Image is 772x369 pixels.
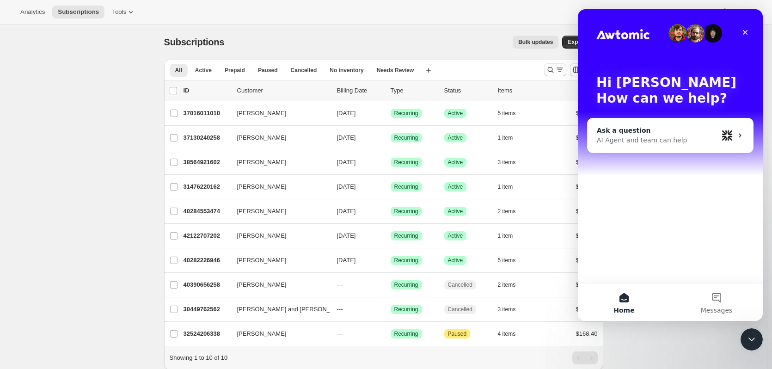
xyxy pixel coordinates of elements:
div: 40390656258[PERSON_NAME]---SuccessRecurringCancelled2 items$187.65 [184,278,598,291]
div: 32524206338[PERSON_NAME]---SuccessRecurringAttentionPaused4 items$168.40 [184,327,598,340]
span: Recurring [394,330,418,338]
span: [DATE] [337,110,356,117]
span: [DATE] [337,208,356,215]
p: Customer [237,86,330,95]
span: $178.50 [576,134,598,141]
span: 2 items [498,281,516,289]
span: Recurring [394,306,418,313]
button: 2 items [498,278,526,291]
span: Cancelled [291,67,317,74]
button: Customize table column order and visibility [570,63,583,76]
div: Type [391,86,437,95]
span: 3 items [498,159,516,166]
span: 2 items [498,208,516,215]
nav: Pagination [572,351,598,364]
button: 5 items [498,107,526,120]
span: --- [337,281,343,288]
span: $212.60 [576,183,598,190]
span: Active [448,134,463,141]
span: $323.52 [576,232,598,239]
button: [PERSON_NAME] [232,253,324,268]
span: 1 item [498,183,513,191]
button: [PERSON_NAME] [232,326,324,341]
span: [PERSON_NAME] [237,231,287,240]
span: $171.80 [576,110,598,117]
div: Items [498,86,544,95]
span: [PERSON_NAME] [237,109,287,118]
span: [DATE] [337,159,356,166]
span: [PERSON_NAME] [237,158,287,167]
button: 1 item [498,180,523,193]
button: Help [670,6,712,18]
span: 3 items [498,306,516,313]
span: Bulk updates [518,38,553,46]
span: Active [448,208,463,215]
button: Settings [715,6,757,18]
button: [PERSON_NAME] [232,179,324,194]
span: Subscriptions [58,8,99,16]
span: [PERSON_NAME] [237,133,287,142]
span: [PERSON_NAME] and [PERSON_NAME] [237,305,349,314]
div: 40284553474[PERSON_NAME][DATE]SuccessRecurringSuccessActive2 items$158.10 [184,205,598,218]
span: Recurring [394,208,418,215]
span: Paused [258,67,278,74]
p: 40284553474 [184,207,230,216]
span: $149.60 [576,306,598,313]
span: 5 items [498,257,516,264]
button: 4 items [498,327,526,340]
p: 32524206338 [184,329,230,338]
button: Bulk updates [513,36,558,49]
p: 40282226946 [184,256,230,265]
div: IDCustomerBilling DateTypeStatusItemsTotal [184,86,598,95]
p: Showing 1 to 10 of 10 [170,353,228,363]
div: 40282226946[PERSON_NAME][DATE]SuccessRecurringSuccessActive5 items$178.60 [184,254,598,267]
span: 1 item [498,134,513,141]
p: ID [184,86,230,95]
iframe: Intercom live chat [741,328,763,351]
span: [PERSON_NAME] [237,207,287,216]
button: [PERSON_NAME] [232,130,324,145]
span: [PERSON_NAME] [237,182,287,191]
span: --- [337,330,343,337]
div: 37016011010[PERSON_NAME][DATE]SuccessRecurringSuccessActive5 items$171.80 [184,107,598,120]
p: Billing Date [337,86,383,95]
p: 40390656258 [184,280,230,289]
button: [PERSON_NAME] [232,204,324,219]
span: Prepaid [225,67,245,74]
div: 42122707202[PERSON_NAME][DATE]SuccessRecurringSuccessActive1 item$323.52 [184,229,598,242]
span: Recurring [394,159,418,166]
span: [DATE] [337,134,356,141]
span: $178.60 [576,257,598,264]
span: Active [195,67,212,74]
button: [PERSON_NAME] and [PERSON_NAME] [232,302,324,317]
span: Recurring [394,110,418,117]
span: Recurring [394,232,418,240]
span: Active [448,110,463,117]
span: $159.50 [576,159,598,166]
button: Export [562,36,591,49]
span: $168.40 [576,330,598,337]
div: 38564921602[PERSON_NAME][DATE]SuccessRecurringSuccessActive3 items$159.50 [184,156,598,169]
span: 4 items [498,330,516,338]
span: $187.65 [576,281,598,288]
span: Subscriptions [164,37,225,47]
button: [PERSON_NAME] [232,155,324,170]
button: [PERSON_NAME] [232,106,324,121]
p: Status [444,86,490,95]
span: --- [337,306,343,313]
button: Tools [106,6,141,18]
p: 38564921602 [184,158,230,167]
span: Help [685,8,698,16]
button: 1 item [498,229,523,242]
button: [PERSON_NAME] [232,277,324,292]
p: 42122707202 [184,231,230,240]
